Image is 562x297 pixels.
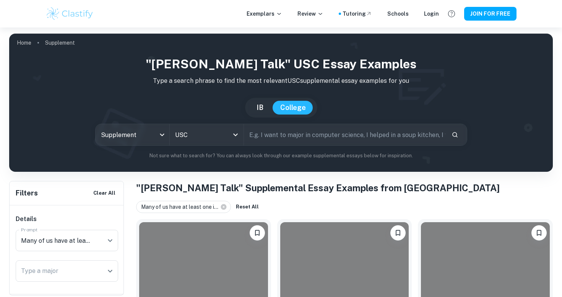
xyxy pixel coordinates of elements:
button: Reset All [234,201,261,213]
button: Please log in to bookmark exemplars [250,225,265,241]
p: Review [297,10,323,18]
h1: "[PERSON_NAME] Talk" Supplemental Essay Examples from [GEOGRAPHIC_DATA] [136,181,553,195]
button: Open [230,129,241,140]
button: Open [105,266,115,276]
button: JOIN FOR FREE [464,7,517,21]
h6: Details [16,215,118,224]
a: Home [17,37,31,48]
button: Open [105,235,115,246]
p: Not sure what to search for? You can always look through our example supplemental essays below fo... [15,152,547,160]
p: Exemplars [247,10,282,18]
img: profile cover [9,34,553,172]
a: Login [424,10,439,18]
button: College [273,101,313,115]
button: Please log in to bookmark exemplars [390,225,406,241]
button: Clear All [91,187,117,199]
input: E.g. I want to major in computer science, I helped in a soup kitchen, I want to join the debate t... [244,124,445,145]
span: Many of us have at least one i... [141,203,222,211]
div: Supplement [96,124,169,145]
img: Clastify logo [45,6,94,21]
button: Please log in to bookmark exemplars [531,225,547,241]
h6: Filters [16,188,38,199]
button: IB [249,101,271,115]
div: Many of us have at least one i... [136,201,231,213]
button: Help and Feedback [445,7,458,20]
label: Prompt [21,226,38,233]
h1: "[PERSON_NAME] Talk" USC Essay Examples [15,55,547,73]
button: Search [448,128,461,141]
p: Supplement [45,39,75,47]
p: Type a search phrase to find the most relevant USC supplemental essay examples for you [15,76,547,86]
a: Tutoring [343,10,372,18]
a: Schools [387,10,409,18]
